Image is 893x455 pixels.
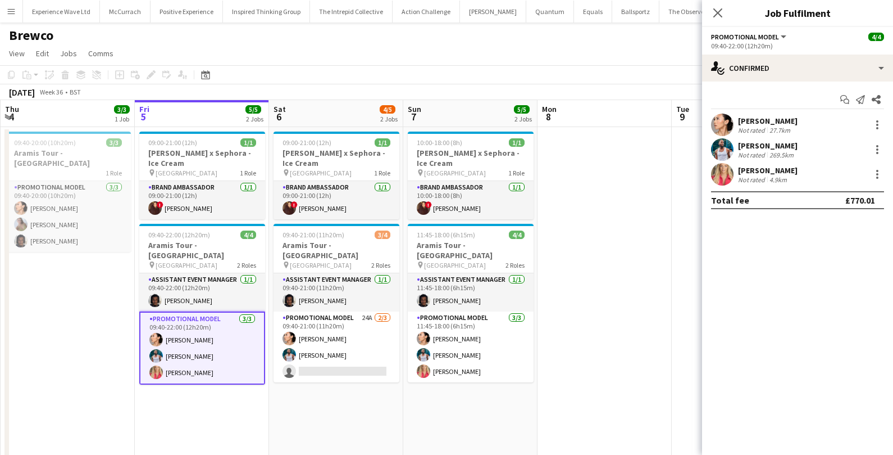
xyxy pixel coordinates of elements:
button: Positive Experience [151,1,223,22]
app-job-card: 09:40-22:00 (12h20m)4/4Aramis Tour - [GEOGRAPHIC_DATA] [GEOGRAPHIC_DATA]2 RolesAssistant Event Ma... [139,224,265,385]
h3: Job Fulfilment [702,6,893,20]
div: [PERSON_NAME] [738,141,798,151]
app-card-role: Promotional Model3/311:45-18:00 (6h15m)[PERSON_NAME][PERSON_NAME][PERSON_NAME] [408,312,534,382]
app-job-card: 09:00-21:00 (12h)1/1[PERSON_NAME] x Sephora - Ice Cream [GEOGRAPHIC_DATA]1 RoleBrand Ambassador1/... [139,132,265,219]
span: View [9,48,25,58]
span: 9 [675,110,689,123]
span: [GEOGRAPHIC_DATA] [424,261,486,269]
span: [GEOGRAPHIC_DATA] [156,169,217,177]
button: The Observer [659,1,716,22]
h3: Aramis Tour - [GEOGRAPHIC_DATA] [408,240,534,260]
span: Sun [408,104,421,114]
div: 2 Jobs [514,115,532,123]
span: 2 Roles [371,261,390,269]
button: Equals [574,1,612,22]
h3: [PERSON_NAME] x Sephora - Ice Cream [274,148,399,168]
div: [DATE] [9,87,35,98]
span: 11:45-18:00 (6h15m) [417,231,475,239]
span: Sat [274,104,286,114]
span: 1 Role [106,169,122,177]
button: Ballsportz [612,1,659,22]
span: 1 Role [240,169,256,177]
h3: [PERSON_NAME] x Sephora - Ice Cream [139,148,265,168]
div: Not rated [738,175,767,184]
span: Jobs [60,48,77,58]
button: [PERSON_NAME] [460,1,526,22]
app-card-role: Brand Ambassador1/109:00-21:00 (12h)![PERSON_NAME] [274,181,399,219]
span: Promotional Model [711,33,779,41]
span: 09:00-21:00 (12h) [283,138,331,147]
div: Total fee [711,195,749,206]
div: [PERSON_NAME] [738,116,798,126]
h3: Aramis Tour - [GEOGRAPHIC_DATA] [5,148,131,168]
app-job-card: 10:00-18:00 (8h)1/1[PERSON_NAME] x Sephora - Ice Cream [GEOGRAPHIC_DATA]1 RoleBrand Ambassador1/1... [408,132,534,219]
div: 27.7km [767,126,792,134]
button: Action Challenge [393,1,460,22]
app-card-role: Assistant Event Manager1/109:40-21:00 (11h20m)[PERSON_NAME] [274,273,399,312]
span: Thu [5,104,19,114]
span: [GEOGRAPHIC_DATA] [290,261,352,269]
h3: Aramis Tour - [GEOGRAPHIC_DATA] [139,240,265,260]
div: £770.01 [845,195,875,206]
span: 4/4 [868,33,884,41]
div: BST [70,88,81,96]
span: 1/1 [509,138,525,147]
span: 6 [272,110,286,123]
span: ! [157,201,163,208]
span: 10:00-18:00 (8h) [417,138,462,147]
app-job-card: 09:00-21:00 (12h)1/1[PERSON_NAME] x Sephora - Ice Cream [GEOGRAPHIC_DATA]1 RoleBrand Ambassador1/... [274,132,399,219]
app-card-role: Promotional Model3/309:40-22:00 (12h20m)[PERSON_NAME][PERSON_NAME][PERSON_NAME] [139,312,265,385]
span: 4 [3,110,19,123]
div: Not rated [738,126,767,134]
span: Tue [676,104,689,114]
span: 7 [406,110,421,123]
span: Edit [36,48,49,58]
span: 1 Role [508,169,525,177]
h3: Aramis Tour - [GEOGRAPHIC_DATA] [274,240,399,260]
app-card-role: Assistant Event Manager1/111:45-18:00 (6h15m)[PERSON_NAME] [408,273,534,312]
button: McCurrach [100,1,151,22]
button: Experience Wave Ltd [23,1,100,22]
div: Confirmed [702,55,893,82]
span: 2 Roles [505,261,525,269]
button: Inspired Thinking Group [223,1,310,22]
span: 1/1 [240,138,256,147]
span: 4/5 [380,105,395,114]
app-card-role: Brand Ambassador1/110:00-18:00 (8h)![PERSON_NAME] [408,181,534,219]
a: View [4,46,29,61]
div: [PERSON_NAME] [738,165,798,175]
app-card-role: Assistant Event Manager1/109:40-22:00 (12h20m)[PERSON_NAME] [139,273,265,312]
div: 11:45-18:00 (6h15m)4/4Aramis Tour - [GEOGRAPHIC_DATA] [GEOGRAPHIC_DATA]2 RolesAssistant Event Man... [408,224,534,382]
span: Mon [542,104,557,114]
span: [GEOGRAPHIC_DATA] [424,169,486,177]
span: [GEOGRAPHIC_DATA] [290,169,352,177]
div: 1 Job [115,115,129,123]
h3: [PERSON_NAME] x Sephora - Ice Cream [408,148,534,168]
span: 2 Roles [237,261,256,269]
div: 4.9km [767,175,789,184]
a: Jobs [56,46,81,61]
span: 09:00-21:00 (12h) [148,138,197,147]
span: 3/3 [114,105,130,114]
app-job-card: 09:40-20:00 (10h20m)3/3Aramis Tour - [GEOGRAPHIC_DATA]1 RolePromotional Model3/309:40-20:00 (10h2... [5,132,131,252]
span: [GEOGRAPHIC_DATA] [156,261,217,269]
app-card-role: Promotional Model24A2/309:40-21:00 (11h20m)[PERSON_NAME][PERSON_NAME] [274,312,399,382]
div: 09:40-21:00 (11h20m)3/4Aramis Tour - [GEOGRAPHIC_DATA] [GEOGRAPHIC_DATA]2 RolesAssistant Event Ma... [274,224,399,382]
span: 4/4 [240,231,256,239]
span: ! [291,201,298,208]
div: 2 Jobs [246,115,263,123]
span: Week 36 [37,88,65,96]
span: 09:40-20:00 (10h20m) [14,138,76,147]
span: 3/4 [375,231,390,239]
app-card-role: Brand Ambassador1/109:00-21:00 (12h)![PERSON_NAME] [139,181,265,219]
span: 5/5 [514,105,530,114]
span: 5/5 [245,105,261,114]
span: 5 [138,110,149,123]
div: 2 Jobs [380,115,398,123]
span: 09:40-22:00 (12h20m) [148,231,210,239]
div: 269.5km [767,151,796,159]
